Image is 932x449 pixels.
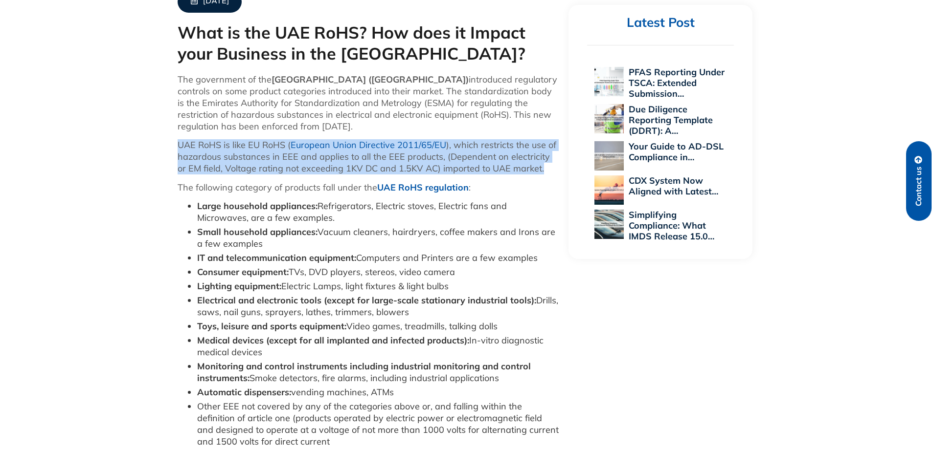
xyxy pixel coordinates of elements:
[594,67,624,96] img: PFAS Reporting Under TSCA: Extended Submission Period and Compliance Implications
[197,252,559,264] li: Computers and Printers are a few examples
[178,74,559,132] p: The government of the introduced regulatory controls on some product categories introduced into t...
[629,141,724,163] a: Your Guide to AD-DSL Compliance in…
[197,386,559,398] li: vending machines, ATMs
[594,210,624,239] img: Simplifying Compliance: What IMDS Release 15.0 Means for PCF Reporting
[197,200,318,212] strong: Large household appliances:
[197,200,559,224] li: Refrigerators, Electric stoves, Electric fans and Microwaves, are a few examples.
[629,209,714,242] a: Simplifying Compliance: What IMDS Release 15.0…
[197,335,469,346] strong: Medical devices (except for all implanted and infected products):
[197,226,559,250] li: Vacuum cleaners, hairdryers, coffee makers and Irons are a few examples
[197,252,356,263] strong: IT and telecommunication equipment:
[197,361,531,384] strong: Monitoring and control instruments including industrial monitoring and control instruments:
[197,321,559,332] li: Video games, treadmills, talking dolls
[906,141,932,221] a: Contact us
[197,335,559,358] li: In-vitro diagnostic medical devices
[594,141,624,171] img: Your Guide to AD-DSL Compliance in the Aerospace and Defense Industry
[197,280,559,292] li: Electric Lamps, light fixtures & light bulbs
[197,321,346,332] strong: Toys, leisure and sports equipment:
[197,386,291,398] strong: Automatic dispensers:
[197,226,318,237] strong: Small household appliances:
[197,266,559,278] li: TVs, DVD players, stereos, video camera
[629,104,713,136] a: Due Diligence Reporting Template (DDRT): A…
[178,139,559,174] p: UAE RoHS is like EU RoHS ( ), which restricts the use of hazardous substances in EEE and applies ...
[594,104,624,133] img: Due Diligence Reporting Template (DDRT): A Supplier’s Roadmap to Compliance
[587,15,734,31] h2: Latest Post
[197,266,289,278] strong: Consumer equipment:
[197,295,559,318] li: Drills, saws, nail guns, sprayers, lathes, trimmers, blowers
[629,66,725,99] a: PFAS Reporting Under TSCA: Extended Submission…
[291,139,446,150] a: European Union Directive 2011/65/EU
[197,361,559,384] li: Smoke detectors, fire alarms, including industrial applications
[272,74,469,85] strong: [GEOGRAPHIC_DATA] ([GEOGRAPHIC_DATA])
[197,401,559,448] li: Other EEE not covered by any of the categories above or, and falling within the definition of art...
[178,182,559,193] p: The following category of products fall under the :
[178,22,559,64] h1: What is the UAE RoHS? How does it Impact your Business in the [GEOGRAPHIC_DATA]?
[594,175,624,205] img: CDX System Now Aligned with Latest EU POPs Rules
[197,295,536,306] strong: Electrical and electronic tools (except for large-scale stationary industrial tools):
[629,175,718,197] a: CDX System Now Aligned with Latest…
[377,182,469,193] a: UAE RoHS regulation
[914,167,923,206] span: Contact us
[197,280,281,292] strong: Lighting equipment:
